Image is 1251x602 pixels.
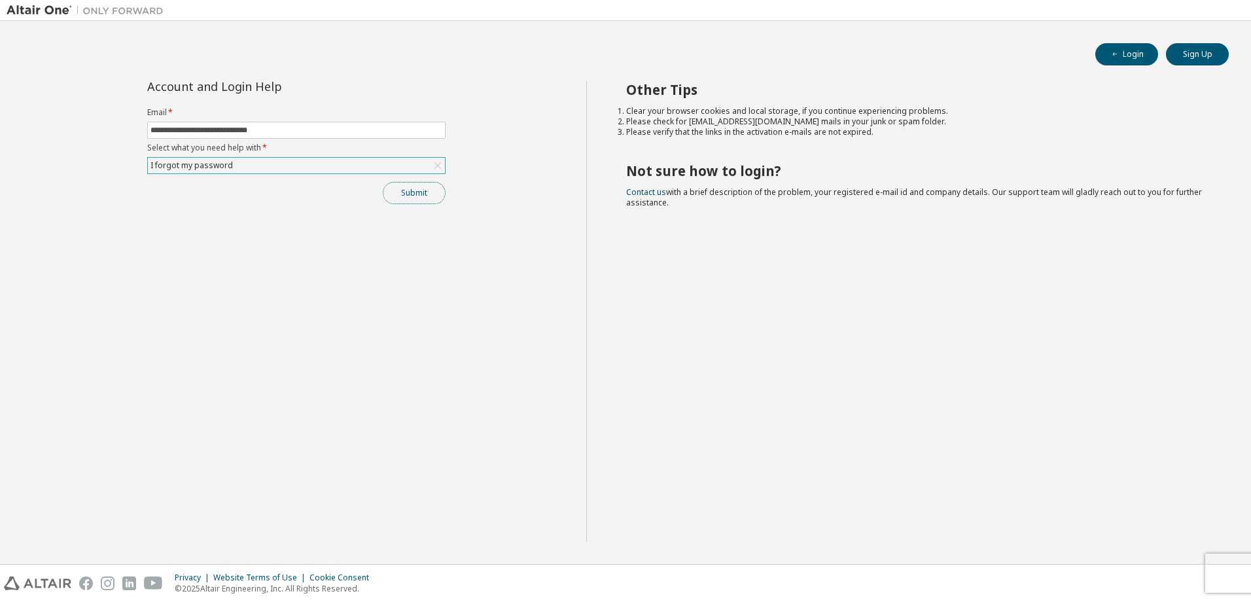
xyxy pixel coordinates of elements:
[626,127,1206,137] li: Please verify that the links in the activation e-mails are not expired.
[626,81,1206,98] h2: Other Tips
[79,576,93,590] img: facebook.svg
[626,106,1206,116] li: Clear your browser cookies and local storage, if you continue experiencing problems.
[122,576,136,590] img: linkedin.svg
[148,158,445,173] div: I forgot my password
[175,583,377,594] p: © 2025 Altair Engineering, Inc. All Rights Reserved.
[1166,43,1229,65] button: Sign Up
[309,573,377,583] div: Cookie Consent
[626,116,1206,127] li: Please check for [EMAIL_ADDRESS][DOMAIN_NAME] mails in your junk or spam folder.
[1095,43,1158,65] button: Login
[175,573,213,583] div: Privacy
[144,576,163,590] img: youtube.svg
[147,107,446,118] label: Email
[213,573,309,583] div: Website Terms of Use
[626,186,1202,208] span: with a brief description of the problem, your registered e-mail id and company details. Our suppo...
[626,186,666,198] a: Contact us
[626,162,1206,179] h2: Not sure how to login?
[101,576,115,590] img: instagram.svg
[147,143,446,153] label: Select what you need help with
[149,158,235,173] div: I forgot my password
[7,4,170,17] img: Altair One
[147,81,386,92] div: Account and Login Help
[383,182,446,204] button: Submit
[4,576,71,590] img: altair_logo.svg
